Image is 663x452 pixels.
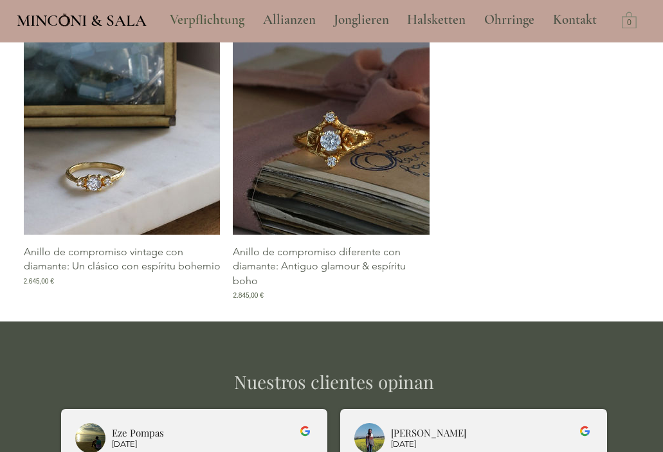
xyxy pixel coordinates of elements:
span: Nuestros clientes opinan [234,370,434,393]
p: Allianzen [257,4,322,36]
p: Verpflichtung [163,4,251,36]
p: Anillo de compromiso diferente con diamante: Antiguo glamour & espíritu boho [233,245,430,288]
a: Allianzen [253,4,324,36]
a: Ohrringe [475,4,543,36]
span: 2.845,00 € [233,291,263,300]
a: Anillo de compromiso diferente con diamante: Antiguo glamour & espíritu boho2.845,00 € [233,245,430,300]
nav: Platz [148,4,619,36]
a: Anillo de compromiso vintage con diamante: Un clásico con espíritu bohemio2.645,00 € [24,245,221,300]
div: Galería de Anillo de compromiso diferente con diamante: Antiguo glamour & espíritu boho [233,38,430,300]
div: Galería de Anillo de compromiso vintage con diamante: Un clásico con espíritu bohemio [24,38,221,300]
p: [DATE] [112,438,291,450]
a: Warenkorb mit 0 Artikeln [622,11,637,28]
a: Halsketten [397,4,475,36]
a: Kontakt [543,4,606,36]
a: MINCONI & SALA [17,8,147,30]
img: Minconi-Saal [59,14,70,26]
span: MINCONI & SALA [17,11,147,30]
h2: Eze Pompas [112,426,291,440]
p: Kontakt [547,4,603,36]
p: [DATE] [391,438,570,450]
span: 2.645,00 € [24,276,54,286]
p: Ohrringe [478,4,541,36]
h2: [PERSON_NAME] [391,426,570,440]
p: Anillo de compromiso vintage con diamante: Un clásico con espíritu bohemio [24,245,221,274]
text: 0 [627,19,631,28]
p: Halsketten [401,4,472,36]
a: Jonglieren [324,4,397,36]
a: Verpflichtung [160,4,253,36]
p: Jonglieren [327,4,395,36]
